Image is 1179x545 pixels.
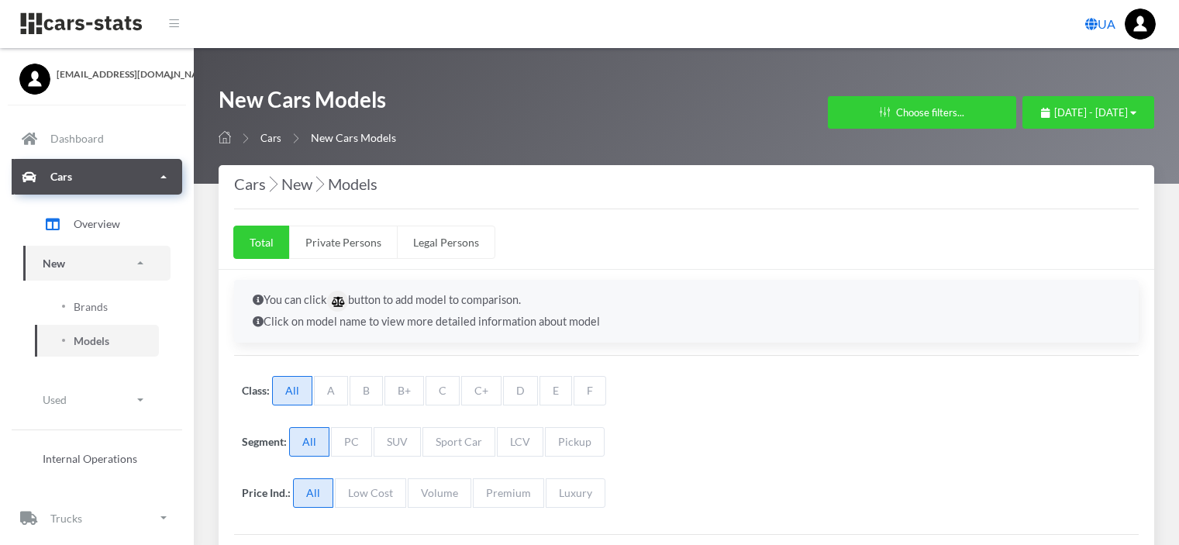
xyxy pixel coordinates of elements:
[331,427,372,457] span: PC
[574,376,606,405] span: F
[50,509,82,528] p: Trucks
[50,129,104,148] p: Dashboard
[242,433,287,450] label: Segment:
[1125,9,1156,40] img: ...
[23,443,171,474] a: Internal Operations
[12,159,182,195] a: Cars
[19,64,174,81] a: [EMAIL_ADDRESS][DOMAIN_NAME]
[384,376,424,405] span: B+
[19,12,143,36] img: navbar brand
[1054,106,1128,119] span: [DATE] - [DATE]
[23,246,171,281] a: New
[234,171,1139,196] h4: Cars New Models
[289,226,398,259] a: Private Persons
[43,254,65,273] p: New
[540,376,572,405] span: E
[234,280,1139,343] div: You can click button to add model to comparison. Click on model name to view more detailed inform...
[242,485,291,501] label: Price Ind.:
[422,427,495,457] span: Sport Car
[272,376,312,405] span: All
[50,167,72,186] p: Cars
[503,376,538,405] span: D
[74,333,109,349] span: Models
[545,427,605,457] span: Pickup
[426,376,460,405] span: C
[35,291,159,323] a: Brands
[397,226,495,259] a: Legal Persons
[12,121,182,157] a: Dashboard
[1022,96,1154,129] button: [DATE] - [DATE]
[233,226,290,259] a: Total
[219,85,396,122] h1: New Cars Models
[311,131,396,144] span: New Cars Models
[43,390,67,409] p: Used
[350,376,383,405] span: B
[497,427,543,457] span: LCV
[260,132,281,144] a: Cars
[461,376,502,405] span: C+
[1079,9,1122,40] a: UA
[473,478,544,508] span: Premium
[374,427,421,457] span: SUV
[74,216,120,232] span: Overview
[23,382,171,417] a: Used
[12,500,182,536] a: Trucks
[408,478,471,508] span: Volume
[314,376,348,405] span: A
[828,96,1016,129] button: Choose filters...
[335,478,406,508] span: Low Cost
[289,427,329,457] span: All
[293,478,333,508] span: All
[35,325,159,357] a: Models
[57,67,174,81] span: [EMAIL_ADDRESS][DOMAIN_NAME]
[23,205,171,243] a: Overview
[546,478,605,508] span: Luxury
[43,450,137,467] span: Internal Operations
[74,298,108,315] span: Brands
[242,382,270,398] label: Class:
